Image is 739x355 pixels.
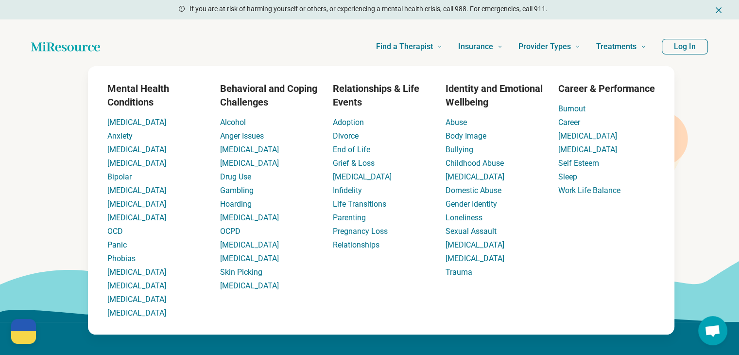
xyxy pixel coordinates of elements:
a: [MEDICAL_DATA] [107,213,166,222]
a: [MEDICAL_DATA] [446,254,504,263]
a: Drug Use [220,172,251,181]
div: Find a Therapist [30,66,733,335]
a: Bullying [446,145,473,154]
a: Work Life Balance [558,186,620,195]
a: Sleep [558,172,577,181]
a: [MEDICAL_DATA] [220,254,279,263]
a: [MEDICAL_DATA] [107,186,166,195]
a: [MEDICAL_DATA] [107,118,166,127]
a: Skin Picking [220,267,262,277]
h3: Mental Health Conditions [107,82,205,109]
a: [MEDICAL_DATA] [558,145,617,154]
span: Provider Types [518,40,571,53]
span: Insurance [458,40,493,53]
a: Abuse [446,118,467,127]
a: [MEDICAL_DATA] [220,240,279,249]
a: [MEDICAL_DATA] [107,145,166,154]
button: Log In [662,39,708,54]
a: Loneliness [446,213,482,222]
a: Hoarding [220,199,252,209]
a: [MEDICAL_DATA] [220,145,279,154]
a: Insurance [458,27,503,66]
a: [MEDICAL_DATA] [446,240,504,249]
a: Grief & Loss [333,159,375,168]
a: [MEDICAL_DATA] [107,308,166,318]
a: Anxiety [107,131,133,141]
a: Treatments [596,27,646,66]
a: [MEDICAL_DATA] [220,281,279,290]
a: Burnout [558,104,585,113]
a: Body Image [446,131,486,141]
a: Domestic Abuse [446,186,501,195]
a: Career [558,118,580,127]
a: [MEDICAL_DATA] [107,281,166,290]
a: Anger Issues [220,131,264,141]
a: Adoption [333,118,364,127]
a: Sexual Assault [446,227,497,236]
a: Self Esteem [558,159,599,168]
a: Divorce [333,131,359,141]
a: Provider Types [518,27,581,66]
a: Open chat [698,316,727,345]
a: [MEDICAL_DATA] [107,295,166,304]
h3: Identity and Emotional Wellbeing [446,82,543,109]
a: OCD [107,227,123,236]
h3: Behavioral and Coping Challenges [220,82,317,109]
span: Find a Therapist [376,40,433,53]
a: [MEDICAL_DATA] [220,213,279,222]
a: [MEDICAL_DATA] [333,172,392,181]
p: If you are at risk of harming yourself or others, or experiencing a mental health crisis, call 98... [189,4,548,14]
a: Life Transitions [333,199,386,209]
a: Alcohol [220,118,246,127]
h3: Career & Performance [558,82,655,95]
a: [MEDICAL_DATA] [107,267,166,277]
a: Bipolar [107,172,132,181]
a: Parenting [333,213,366,222]
a: [MEDICAL_DATA] [107,199,166,209]
a: Panic [107,240,127,249]
a: End of Life [333,145,370,154]
a: Phobias [107,254,136,263]
a: Infidelity [333,186,362,195]
a: [MEDICAL_DATA] [558,131,617,141]
span: Treatments [596,40,636,53]
a: Pregnancy Loss [333,227,388,236]
a: Trauma [446,267,472,277]
h3: Relationships & Life Events [333,82,430,109]
a: Gender Identity [446,199,497,209]
a: [MEDICAL_DATA] [107,159,166,168]
a: Relationships [333,240,379,249]
a: Gambling [220,186,254,195]
button: Dismiss [714,4,723,16]
a: Find a Therapist [376,27,443,66]
a: [MEDICAL_DATA] [446,172,504,181]
a: OCPD [220,227,241,236]
a: Home page [31,37,100,56]
a: [MEDICAL_DATA] [220,159,279,168]
a: Childhood Abuse [446,159,504,168]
